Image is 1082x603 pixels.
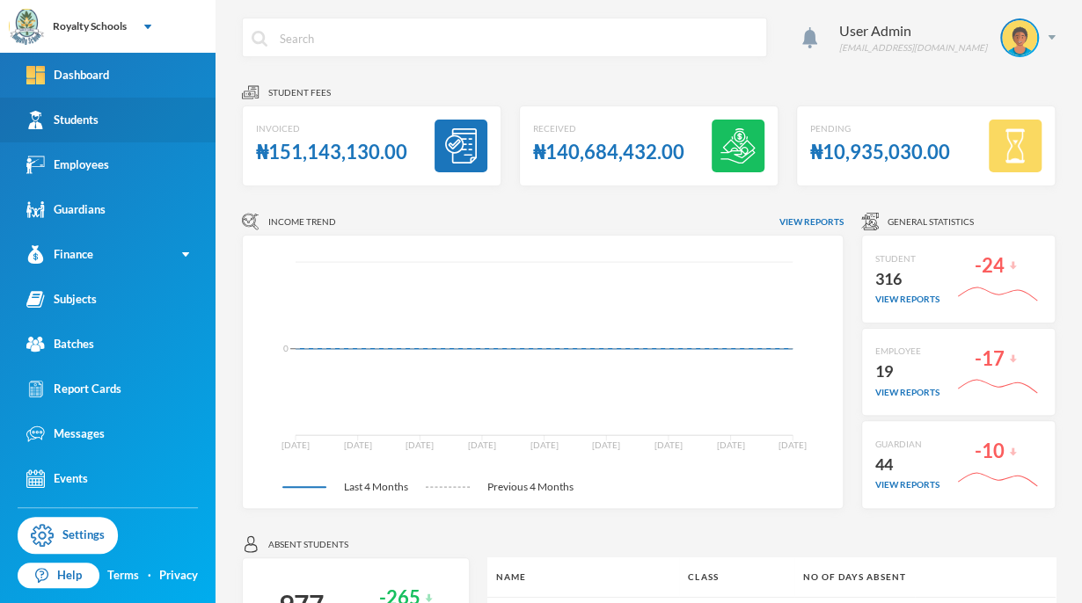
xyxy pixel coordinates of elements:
[26,111,99,129] div: Students
[875,478,939,491] div: view reports
[18,517,118,554] a: Settings
[26,290,97,309] div: Subjects
[975,249,1005,283] div: -24
[530,440,559,450] tspan: [DATE]
[796,105,1056,186] a: Pending₦10,935,030.00
[875,265,939,294] div: 316
[26,66,109,84] div: Dashboard
[26,335,94,353] div: Batches
[875,451,939,479] div: 44
[278,18,757,58] input: Search
[18,563,99,589] a: Help
[1002,20,1037,55] img: STUDENT
[283,343,289,353] tspan: 0
[26,200,106,219] div: Guardians
[159,567,198,585] a: Privacy
[716,440,744,450] tspan: [DATE]
[107,567,139,585] a: Terms
[975,434,1005,469] div: -10
[281,440,310,450] tspan: [DATE]
[875,386,939,399] div: view reports
[779,440,807,450] tspan: [DATE]
[326,479,426,495] span: Last 4 Months
[654,440,683,450] tspan: [DATE]
[839,20,987,41] div: User Admin
[406,440,434,450] tspan: [DATE]
[26,425,105,443] div: Messages
[26,245,93,264] div: Finance
[533,122,684,135] div: Received
[470,479,591,495] span: Previous 4 Months
[487,557,680,597] th: Name
[252,31,267,47] img: search
[794,557,915,597] th: No of days absent
[468,440,496,450] tspan: [DATE]
[268,538,348,551] span: Absent students
[53,18,127,34] div: Royalty Schools
[875,345,939,358] div: EMPLOYEE
[875,293,939,306] div: view reports
[10,10,45,45] img: logo
[888,215,974,229] span: General Statistics
[148,567,151,585] div: ·
[344,440,372,450] tspan: [DATE]
[26,156,109,174] div: Employees
[242,105,501,186] a: Invoiced₦151,143,130.00
[875,252,939,265] div: STUDENT
[592,440,620,450] tspan: [DATE]
[256,122,407,135] div: Invoiced
[810,122,950,135] div: Pending
[26,380,121,398] div: Report Cards
[679,557,793,597] th: Class
[268,86,331,99] span: Student fees
[533,135,684,170] div: ₦140,684,432.00
[875,358,939,386] div: 19
[256,135,407,170] div: ₦151,143,130.00
[975,342,1005,376] div: -17
[839,41,987,54] div: [EMAIL_ADDRESS][DOMAIN_NAME]
[26,469,88,488] div: Events
[268,215,336,229] span: Income Trend
[779,215,844,229] span: View reports
[875,438,939,451] div: GUARDIAN
[810,135,950,170] div: ₦10,935,030.00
